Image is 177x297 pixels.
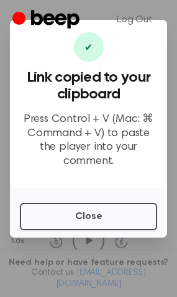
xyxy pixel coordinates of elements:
a: Log Out [104,5,165,35]
a: Beep [12,8,83,32]
button: Close [20,203,157,230]
p: Press Control + V (Mac: ⌘ Command + V) to paste the player into your comment. [20,113,157,168]
h3: Link copied to your clipboard [20,69,157,103]
div: ✔ [74,32,104,62]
